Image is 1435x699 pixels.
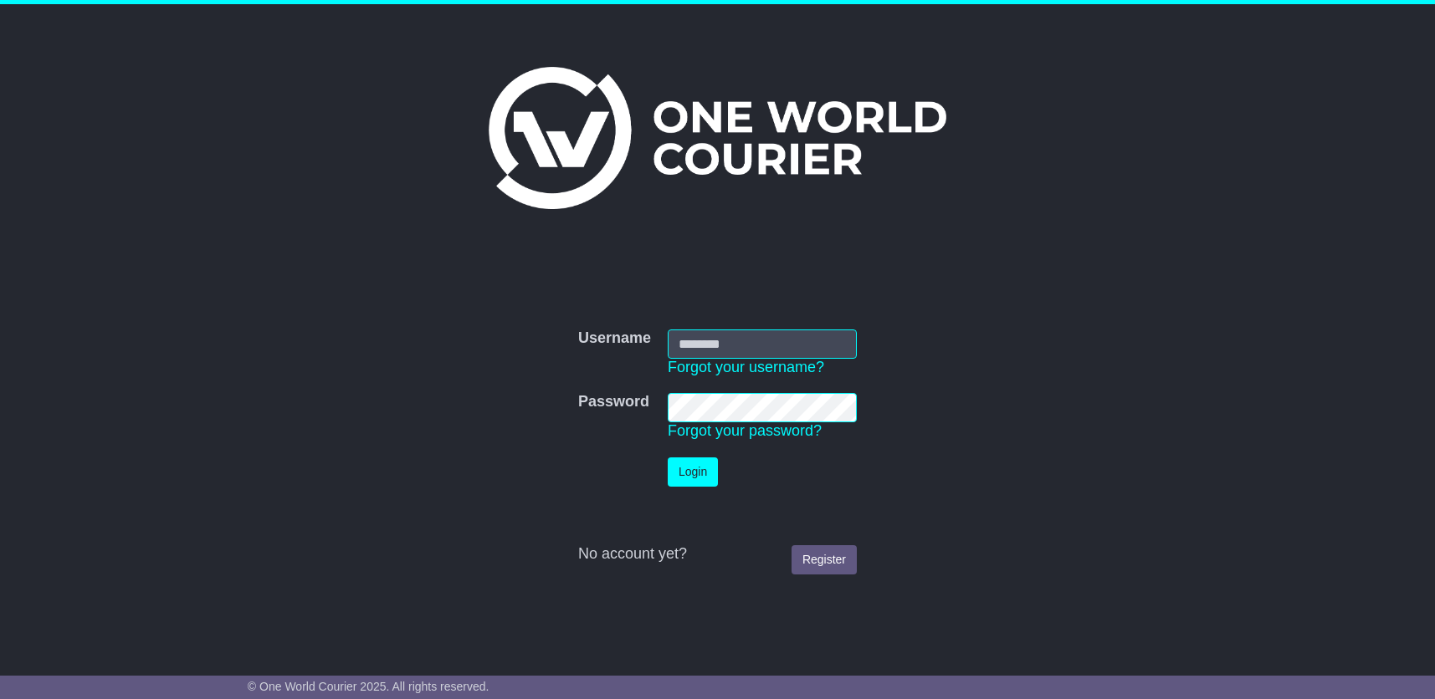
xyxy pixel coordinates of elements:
[578,329,651,348] label: Username
[668,359,824,375] a: Forgot your username?
[792,545,857,574] a: Register
[489,67,946,209] img: One World
[578,393,649,411] label: Password
[668,422,822,439] a: Forgot your password?
[668,457,718,487] button: Login
[248,680,489,693] span: © One World Courier 2025. All rights reserved.
[578,545,857,564] div: No account yet?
